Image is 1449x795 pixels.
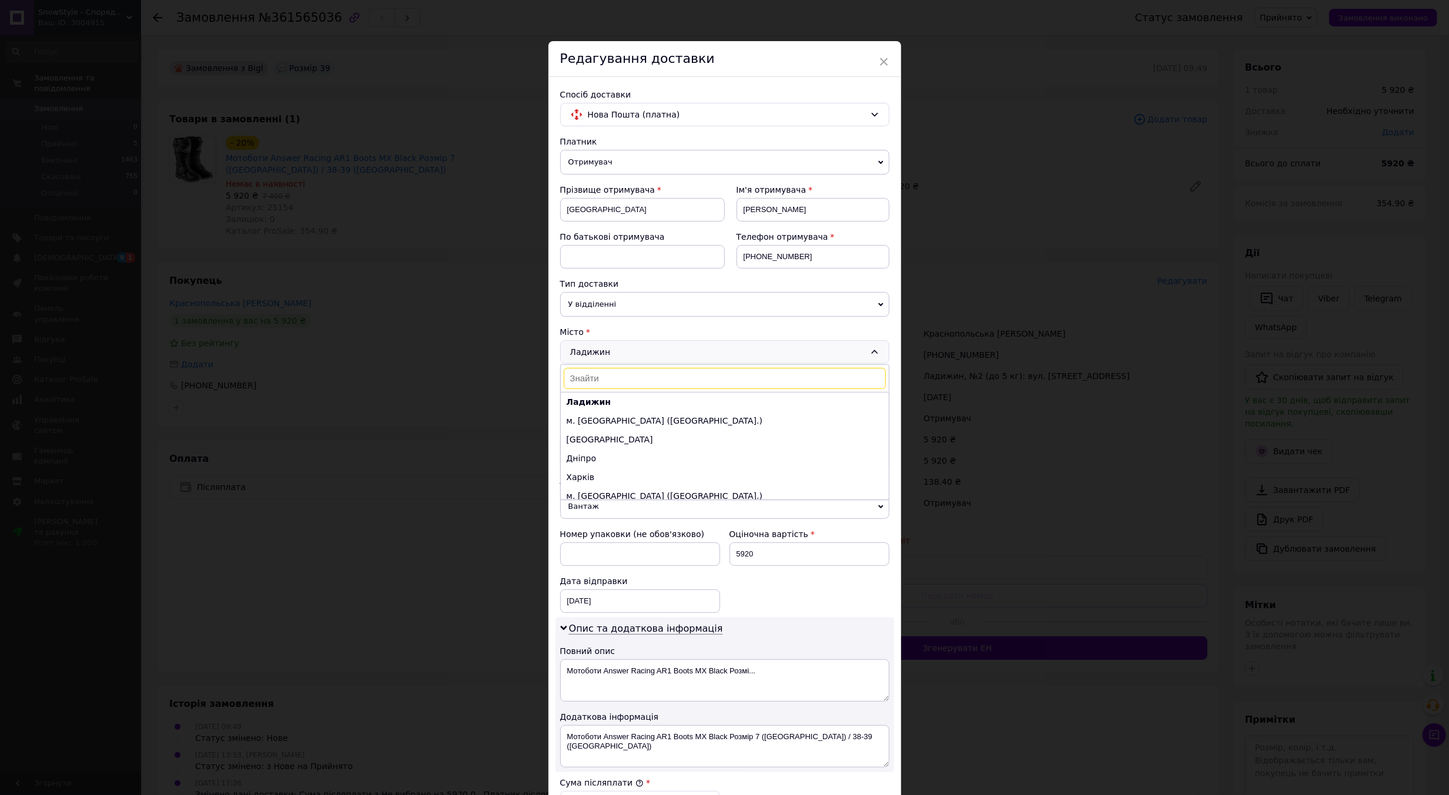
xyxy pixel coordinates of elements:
[548,41,901,77] div: Редагування доставки
[560,185,655,194] span: Прізвище отримувача
[560,326,889,338] div: Місто
[560,89,889,100] div: Спосіб доставки
[561,411,889,430] li: м. [GEOGRAPHIC_DATA] ([GEOGRAPHIC_DATA].)
[567,397,611,407] b: Ладижин
[560,494,889,519] span: Вантаж
[879,52,889,72] span: ×
[560,279,619,289] span: Тип доставки
[564,368,886,389] input: Знайти
[560,711,889,723] div: Додаткова інформація
[737,232,828,241] span: Телефон отримувача
[560,575,720,587] div: Дата відправки
[561,449,889,468] li: Дніпро
[737,185,807,194] span: Ім'я отримувача
[560,340,889,364] div: Ладижин
[560,292,889,317] span: У відділенні
[560,659,889,702] textarea: Мотоботи Answer Racing AR1 Boots MX Black Розмі...
[569,623,723,635] span: Опис та додаткова інформація
[588,108,865,121] span: Нова Пошта (платна)
[560,232,665,241] span: По батькові отримувача
[737,245,889,269] input: +380
[560,645,889,657] div: Повний опис
[560,137,597,146] span: Платник
[561,468,889,487] li: Харків
[729,528,889,540] div: Оціночна вартість
[560,150,889,175] span: Отримувач
[561,487,889,505] li: м. [GEOGRAPHIC_DATA] ([GEOGRAPHIC_DATA].)
[560,725,889,767] textarea: Мотоботи Answer Racing AR1 Boots MX Black Розмір 7 ([GEOGRAPHIC_DATA]) / 38-39 ([GEOGRAPHIC_DATA])
[561,430,889,449] li: [GEOGRAPHIC_DATA]
[560,528,720,540] div: Номер упаковки (не обов'язково)
[560,778,644,787] label: Сума післяплати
